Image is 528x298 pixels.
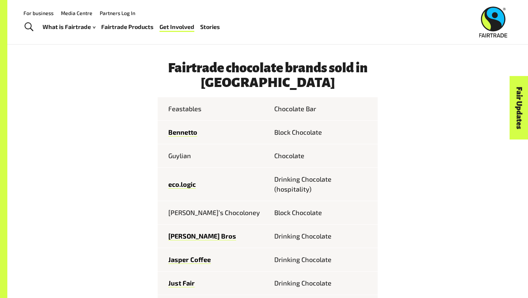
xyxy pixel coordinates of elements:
[268,201,378,225] td: Block Chocolate
[23,10,54,16] a: For business
[268,248,378,272] td: Drinking Chocolate
[479,7,507,37] img: Fairtrade Australia New Zealand logo
[168,279,195,287] a: Just Fair
[158,201,268,225] td: [PERSON_NAME]’s Chocoloney
[268,168,378,201] td: Drinking Chocolate (hospitality)
[268,144,378,168] td: Chocolate
[168,128,197,137] a: Bennetto
[158,61,378,90] h3: Fairtrade chocolate brands sold in [GEOGRAPHIC_DATA]
[101,22,154,32] a: Fairtrade Products
[100,10,135,16] a: Partners Log In
[158,97,268,121] td: Feastables
[159,22,194,32] a: Get Involved
[168,255,211,264] a: Jasper Coffee
[268,97,378,121] td: Chocolate Bar
[168,232,236,240] a: [PERSON_NAME] Bros
[268,272,378,295] td: Drinking Chocolate
[168,180,196,189] a: eco.logic
[158,144,268,168] td: Guylian
[43,22,95,32] a: What is Fairtrade
[61,10,92,16] a: Media Centre
[20,18,38,36] a: Toggle Search
[268,121,378,144] td: Block Chocolate
[200,22,220,32] a: Stories
[268,225,378,248] td: Drinking Chocolate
